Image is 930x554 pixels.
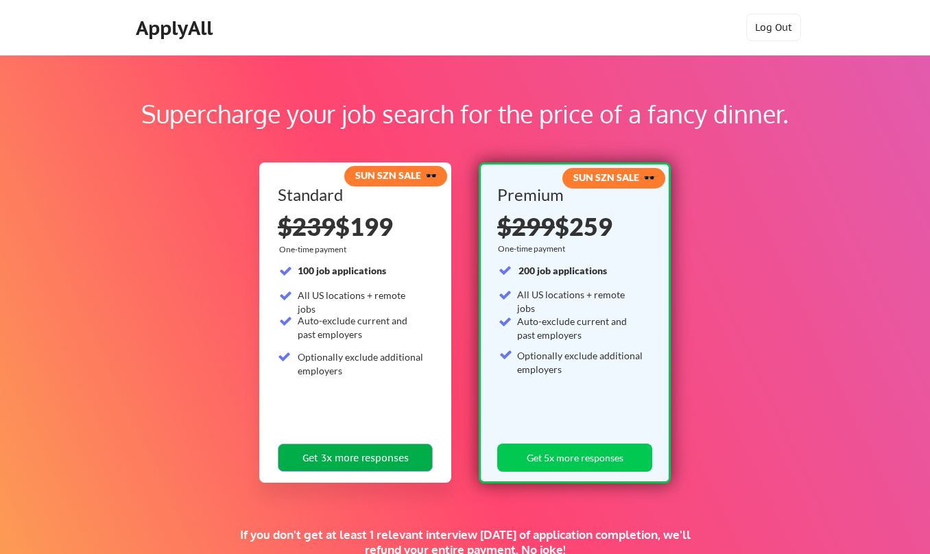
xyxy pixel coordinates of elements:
div: $199 [278,214,433,239]
div: Standard [278,186,428,203]
s: $239 [278,211,335,241]
div: All US locations + remote jobs [298,289,425,315]
div: One-time payment [498,243,569,254]
strong: SUN SZN SALE 🕶️ [355,169,437,181]
strong: SUN SZN SALE 🕶️ [573,171,655,183]
div: Supercharge your job search for the price of a fancy dinner. [88,95,842,132]
button: Get 5x more responses [497,444,652,472]
div: One-time payment [279,244,350,255]
strong: 200 job applications [518,265,607,276]
div: Optionally exclude additional employers [517,349,644,376]
div: Auto-exclude current and past employers [298,314,425,341]
strong: 100 job applications [298,265,386,276]
div: Auto-exclude current and past employers [517,315,644,341]
s: $299 [497,211,555,241]
div: All US locations + remote jobs [517,288,644,315]
button: Get 3x more responses [278,444,433,472]
div: $259 [497,214,647,239]
div: Premium [497,186,647,203]
button: Log Out [746,14,801,41]
div: Optionally exclude additional employers [298,350,425,377]
div: ApplyAll [136,16,217,40]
